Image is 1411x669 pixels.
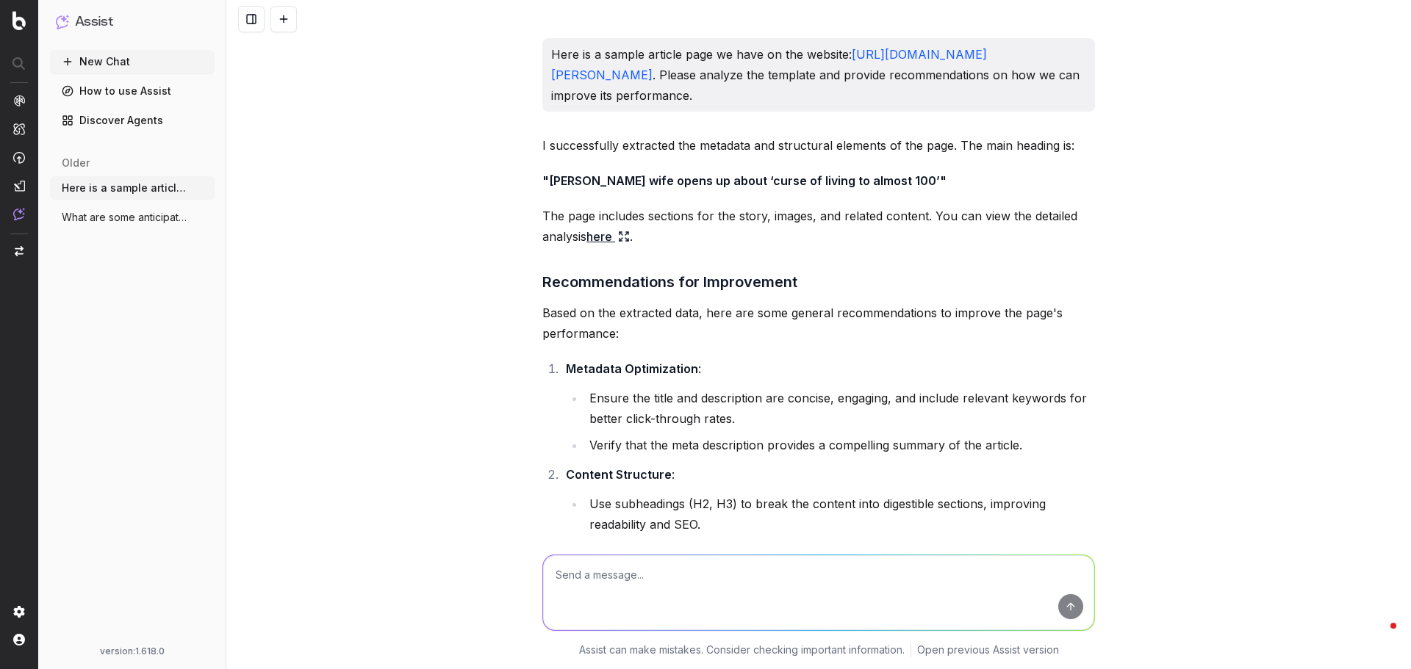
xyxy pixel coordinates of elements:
[542,270,1095,294] h3: Recommendations for Improvement
[13,208,25,220] img: Assist
[585,493,1095,535] li: Use subheadings (H2, H3) to break the content into digestible sections, improving readability and...
[62,156,90,170] span: older
[50,176,215,200] button: Here is a sample article page we have on
[566,361,698,376] strong: Metadata Optimization
[62,181,191,195] span: Here is a sample article page we have on
[566,467,672,482] strong: Content Structure
[12,11,26,30] img: Botify logo
[585,435,1095,455] li: Verify that the meta description provides a compelling summary of the article.
[1361,619,1396,654] iframe: Intercom live chat
[50,206,215,229] button: What are some anticipated trending topic
[542,135,1095,156] p: I successfully extracted the metadata and structural elements of the page. The main heading is:
[50,79,215,103] a: How to use Assist
[50,50,215,73] button: New Chat
[586,226,630,247] a: here
[50,109,215,132] a: Discover Agents
[56,15,69,29] img: Assist
[585,388,1095,429] li: Ensure the title and description are concise, engaging, and include relevant keywords for better ...
[579,643,905,657] p: Assist can make mistakes. Consider checking important information.
[561,464,1095,561] li: :
[542,206,1095,247] p: The page includes sections for the story, images, and related content. You can view the detailed ...
[542,173,947,188] strong: "[PERSON_NAME] wife opens up about ‘curse of living to almost 100’"
[75,12,113,32] h1: Assist
[917,643,1059,657] a: Open previous Assist version
[542,303,1095,344] p: Based on the extracted data, here are some general recommendations to improve the page's performa...
[56,12,209,32] button: Assist
[15,246,24,256] img: Switch project
[13,634,25,646] img: My account
[13,95,25,106] img: Analytics
[13,123,25,135] img: Intelligence
[561,358,1095,455] li: :
[56,646,209,657] div: version: 1.618.0
[62,210,191,225] span: What are some anticipated trending topic
[13,151,25,164] img: Activation
[13,606,25,618] img: Setting
[551,44,1086,106] p: Here is a sample article page we have on the website: . Please analyze the template and provide r...
[13,180,25,192] img: Studio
